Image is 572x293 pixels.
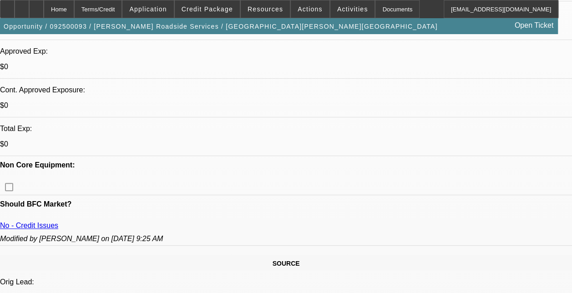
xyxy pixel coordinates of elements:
span: Actions [298,5,323,13]
button: Credit Package [175,0,240,18]
span: Credit Package [182,5,233,13]
button: Application [122,0,173,18]
button: Activities [330,0,375,18]
span: Resources [248,5,283,13]
span: Application [129,5,167,13]
span: SOURCE [273,260,300,267]
button: Actions [291,0,329,18]
button: Resources [241,0,290,18]
span: Opportunity / 092500093 / [PERSON_NAME] Roadside Services / [GEOGRAPHIC_DATA][PERSON_NAME][GEOGRA... [4,23,438,30]
span: Activities [337,5,368,13]
a: Open Ticket [511,18,557,33]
